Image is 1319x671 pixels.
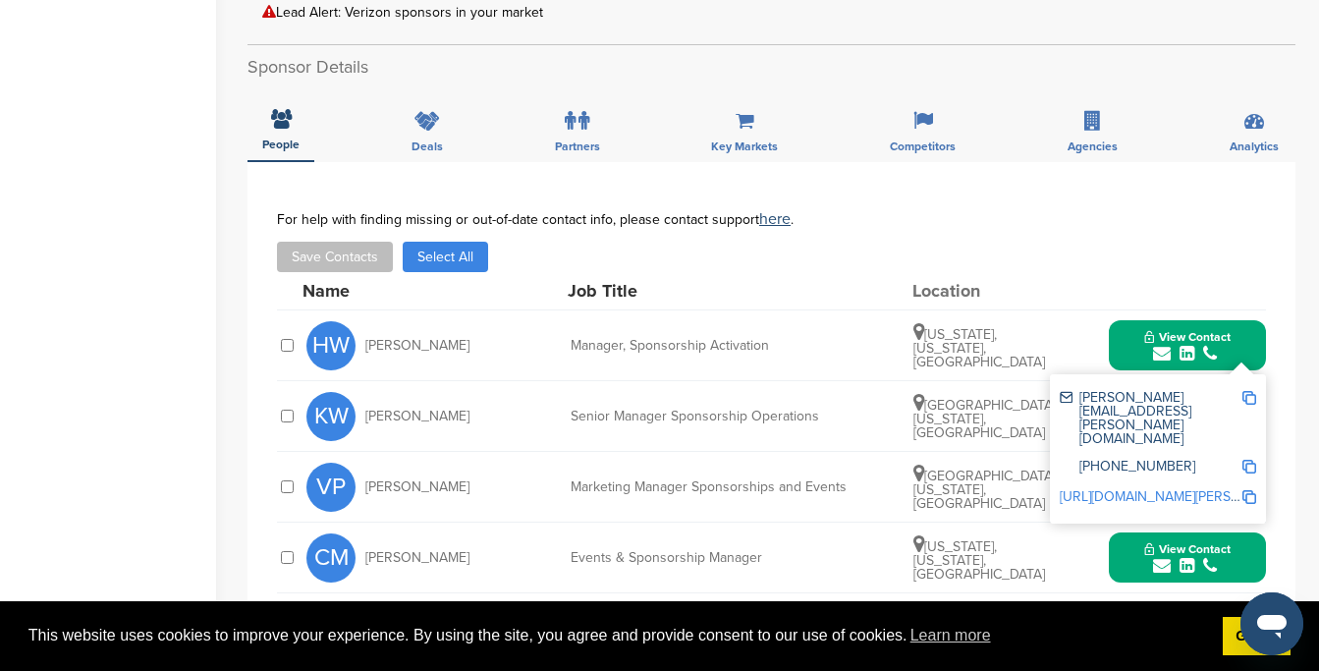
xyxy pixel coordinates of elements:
[306,392,356,441] span: KW
[571,339,865,353] div: Manager, Sponsorship Activation
[262,139,300,150] span: People
[365,410,469,423] span: [PERSON_NAME]
[1223,617,1291,656] a: dismiss cookie message
[306,463,356,512] span: VP
[277,242,393,272] button: Save Contacts
[1060,391,1241,446] div: [PERSON_NAME][EMAIL_ADDRESS][PERSON_NAME][DOMAIN_NAME]
[907,621,994,650] a: learn more about cookies
[890,140,956,152] span: Competitors
[1121,529,1254,587] button: View Contact
[913,538,1045,583] span: [US_STATE], [US_STATE], [GEOGRAPHIC_DATA]
[403,242,488,272] button: Select All
[28,621,1207,650] span: This website uses cookies to improve your experience. By using the site, you agree and provide co...
[913,326,1045,370] span: [US_STATE], [US_STATE], [GEOGRAPHIC_DATA]
[306,321,356,370] span: HW
[571,480,865,494] div: Marketing Manager Sponsorships and Events
[1240,592,1303,655] iframe: Button to launch messaging window
[711,140,778,152] span: Key Markets
[1144,542,1231,556] span: View Contact
[568,282,862,300] div: Job Title
[412,140,443,152] span: Deals
[1242,490,1256,504] img: Copy
[1144,330,1231,344] span: View Contact
[571,410,865,423] div: Senior Manager Sponsorship Operations
[1060,488,1299,505] a: [URL][DOMAIN_NAME][PERSON_NAME]
[1121,316,1254,375] button: View Contact
[759,209,791,229] a: here
[912,282,1060,300] div: Location
[913,397,1059,441] span: [GEOGRAPHIC_DATA], [US_STATE], [GEOGRAPHIC_DATA]
[262,5,1281,20] div: Lead Alert: Verizon sponsors in your market
[277,211,1266,227] div: For help with finding missing or out-of-date contact info, please contact support .
[1242,460,1256,474] img: Copy
[555,140,600,152] span: Partners
[306,533,356,583] span: CM
[1242,391,1256,405] img: Copy
[247,54,1295,81] h2: Sponsor Details
[302,282,519,300] div: Name
[1230,140,1279,152] span: Analytics
[913,468,1059,512] span: [GEOGRAPHIC_DATA], [US_STATE], [GEOGRAPHIC_DATA]
[1060,460,1241,476] div: [PHONE_NUMBER]
[365,339,469,353] span: [PERSON_NAME]
[365,551,469,565] span: [PERSON_NAME]
[365,480,469,494] span: [PERSON_NAME]
[571,551,865,565] div: Events & Sponsorship Manager
[1068,140,1118,152] span: Agencies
